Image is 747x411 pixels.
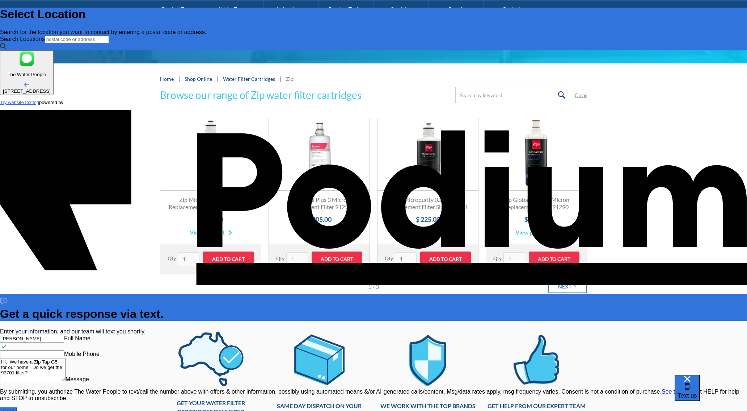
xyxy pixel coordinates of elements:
[66,376,89,382] label: Message
[39,100,63,105] span: powered by
[675,375,747,411] iframe: podium webchat widget bubble
[662,389,688,395] a: Open terms and conditions in a new window
[3,88,51,94] div: [STREET_ADDRESS]
[45,36,109,43] input: postal code or address
[64,335,90,341] label: Full Name
[3,72,51,77] p: The Water People
[64,351,100,357] label: Mobile Phone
